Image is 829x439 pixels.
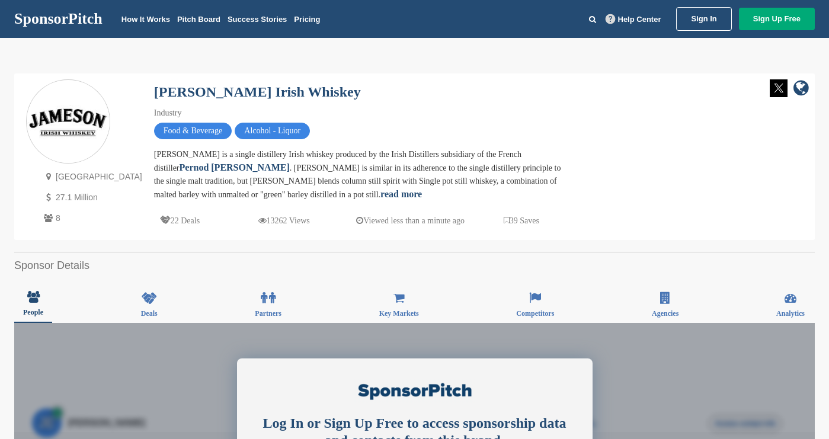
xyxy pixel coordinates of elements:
a: SponsorPitch [14,11,103,27]
span: People [23,309,43,316]
span: Alcohol - Liquor [235,123,310,139]
a: Pitch Board [177,15,220,24]
span: Partners [255,310,281,317]
p: [GEOGRAPHIC_DATA] [41,169,142,184]
a: Pricing [294,15,320,24]
img: Twitter white [770,79,788,97]
a: Pernod [PERSON_NAME] [180,162,290,172]
span: Key Markets [379,310,419,317]
h2: Sponsor Details [14,258,815,274]
a: Sign In [676,7,731,31]
a: Sign Up Free [739,8,815,30]
a: Help Center [603,12,664,26]
a: [PERSON_NAME] Irish Whiskey [154,84,361,100]
a: company link [793,79,809,99]
div: [PERSON_NAME] is a single distillery Irish whiskey produced by the Irish Distillers subsidiary of... [154,148,569,201]
p: 22 Deals [160,213,200,228]
span: Deals [141,310,158,317]
span: Food & Beverage [154,123,232,139]
p: 8 [41,211,142,226]
img: Sponsorpitch & Jameson Irish Whiskey [27,81,110,164]
span: Competitors [516,310,554,317]
a: How It Works [121,15,170,24]
p: Viewed less than a minute ago [356,213,465,228]
a: Success Stories [228,15,287,24]
span: Agencies [652,310,678,317]
p: 13262 Views [258,213,310,228]
a: read more [380,189,422,199]
p: 39 Saves [504,213,539,228]
div: Industry [154,107,569,120]
p: 27.1 Million [41,190,142,205]
span: Analytics [776,310,805,317]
